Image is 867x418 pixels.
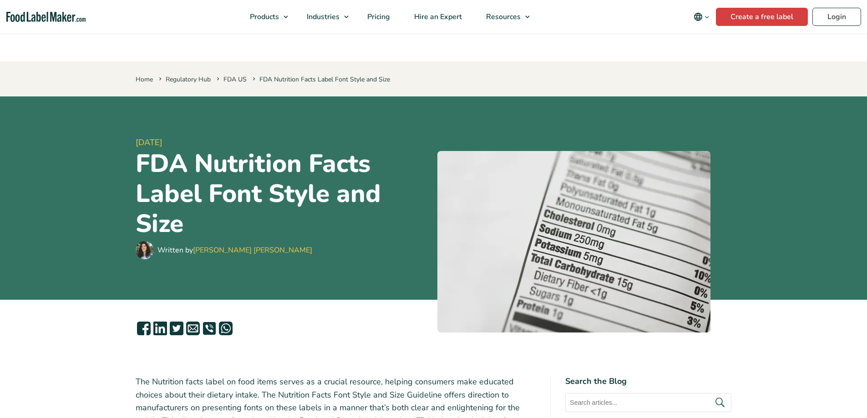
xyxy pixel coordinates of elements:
[157,245,312,256] div: Written by
[136,75,153,84] a: Home
[565,375,731,388] h4: Search the Blog
[136,136,430,149] span: [DATE]
[812,8,861,26] a: Login
[365,12,391,22] span: Pricing
[223,75,247,84] a: FDA US
[304,12,340,22] span: Industries
[411,12,463,22] span: Hire an Expert
[247,12,280,22] span: Products
[687,8,716,26] button: Change language
[166,75,211,84] a: Regulatory Hub
[483,12,522,22] span: Resources
[136,241,154,259] img: Maria Abi Hanna - Food Label Maker
[6,12,86,22] a: Food Label Maker homepage
[251,75,390,84] span: FDA Nutrition Facts Label Font Style and Size
[136,149,430,239] h1: FDA Nutrition Facts Label Font Style and Size
[193,245,312,255] a: [PERSON_NAME] [PERSON_NAME]
[565,393,731,412] input: Search articles...
[716,8,808,26] a: Create a free label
